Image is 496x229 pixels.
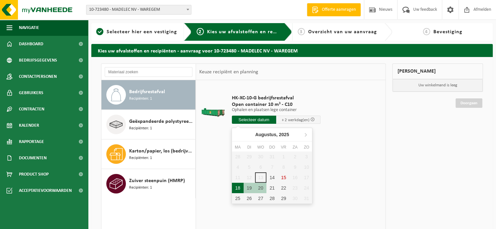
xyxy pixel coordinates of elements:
p: Ophalen en plaatsen lege container [232,108,321,112]
div: [PERSON_NAME] [392,64,483,79]
div: 14 [266,172,278,183]
div: do [266,144,278,150]
span: Zuiver steenpuin (HMRP) [129,177,185,185]
div: wo [255,144,266,150]
input: Selecteer datum [232,116,276,124]
span: Recipiënten: 1 [129,155,152,161]
button: Zuiver steenpuin (HMRP) Recipiënten: 1 [101,169,196,198]
span: Open container 10 m³ - C10 [232,101,321,108]
span: Offerte aanvragen [320,7,357,13]
span: Kalender [19,117,39,134]
span: + 2 werkdag(en) [282,118,309,122]
span: Karton/papier, los (bedrijven) [129,147,194,155]
div: Keuze recipiënt en planning [196,64,261,80]
div: vr [278,144,289,150]
span: 2 [197,28,204,35]
div: 27 [255,193,266,204]
span: Contactpersonen [19,68,57,85]
span: HK-XC-10-G bedrijfsrestafval [232,95,321,101]
div: Augustus, [253,129,292,140]
span: Gebruikers [19,85,43,101]
span: 10-723480 - MADELEC NV - WAREGEM [86,5,191,14]
div: di [244,144,255,150]
div: 22 [278,183,289,193]
span: Documenten [19,150,47,166]
button: Karton/papier, los (bedrijven) Recipiënten: 1 [101,139,196,169]
span: Contracten [19,101,44,117]
a: Offerte aanvragen [307,3,361,16]
span: Kies uw afvalstoffen en recipiënten [207,29,297,35]
span: Recipiënten: 1 [129,96,152,102]
span: 3 [298,28,305,35]
span: Dashboard [19,36,43,52]
div: zo [301,144,312,150]
div: 21 [266,183,278,193]
span: Geëxpandeerde polystyreen (EPS) verpakking (< 1 m² per stuk), recycleerbaar [129,118,194,125]
div: 18 [232,183,243,193]
h2: Kies uw afvalstoffen en recipiënten - aanvraag voor 10-723480 - MADELEC NV - WAREGEM [91,44,493,57]
div: za [289,144,301,150]
input: Materiaal zoeken [105,67,192,77]
i: 2025 [279,132,289,137]
span: Bedrijfsrestafval [129,88,165,96]
div: 28 [266,193,278,204]
span: Recipiënten: 1 [129,125,152,132]
a: Doorgaan [456,98,482,108]
span: Product Shop [19,166,49,182]
div: 25 [232,193,243,204]
div: ma [232,144,243,150]
span: Bevestiging [433,29,462,35]
button: Bedrijfsrestafval Recipiënten: 1 [101,80,196,110]
span: Bedrijfsgegevens [19,52,57,68]
span: Selecteer hier een vestiging [107,29,177,35]
span: Navigatie [19,20,39,36]
span: Acceptatievoorwaarden [19,182,72,199]
span: 4 [423,28,430,35]
div: 20 [255,183,266,193]
span: Rapportage [19,134,44,150]
span: Recipiënten: 1 [129,185,152,191]
span: 1 [96,28,103,35]
a: 1Selecteer hier een vestiging [95,28,179,36]
span: Overzicht van uw aanvraag [308,29,377,35]
span: 10-723480 - MADELEC NV - WAREGEM [86,5,191,15]
div: 26 [244,193,255,204]
p: Uw winkelmand is leeg [393,79,483,92]
div: 19 [244,183,255,193]
div: 29 [278,193,289,204]
button: Geëxpandeerde polystyreen (EPS) verpakking (< 1 m² per stuk), recycleerbaar Recipiënten: 1 [101,110,196,139]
